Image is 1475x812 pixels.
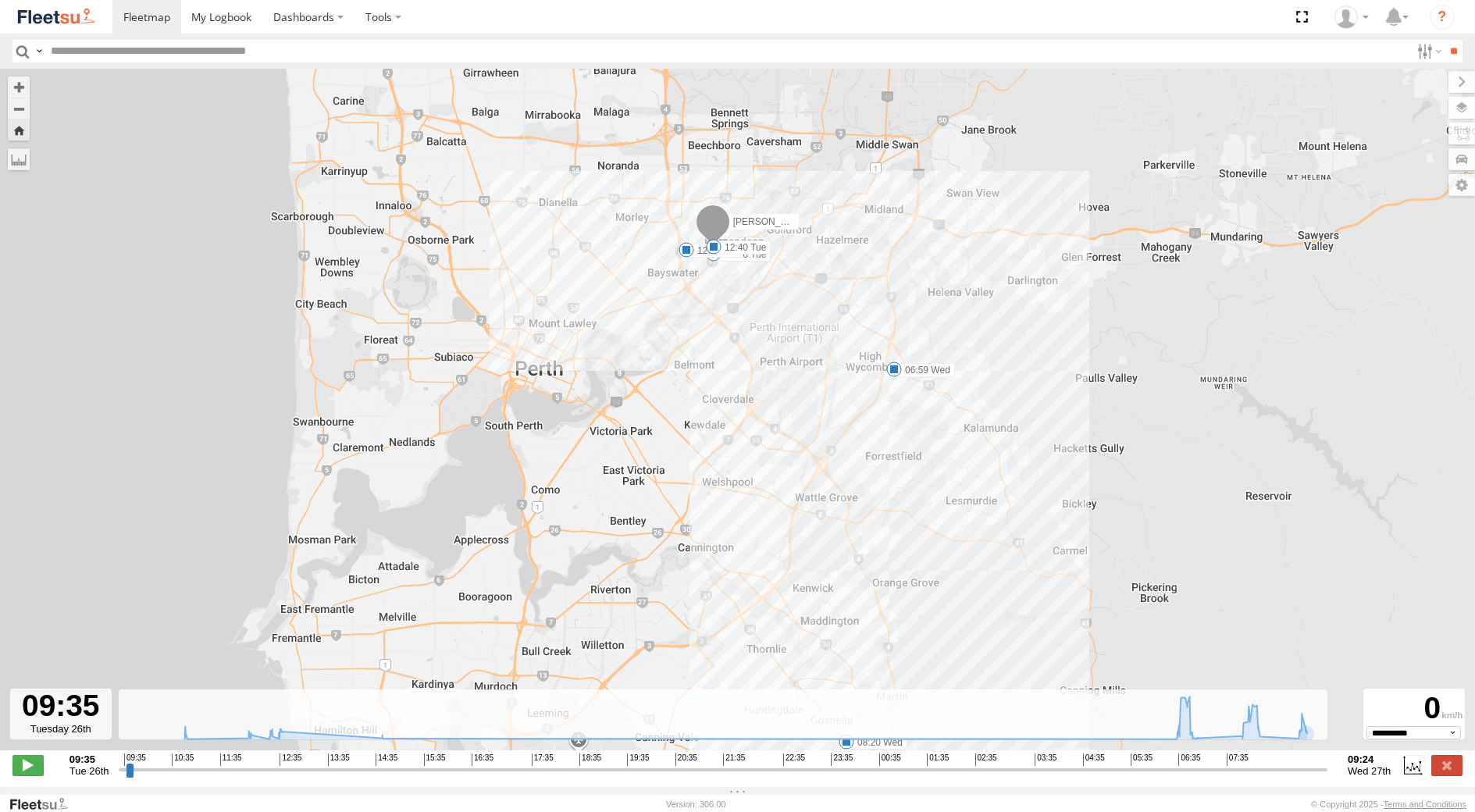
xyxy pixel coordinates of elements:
button: Zoom in [8,77,30,98]
span: Tue 26th Aug 2025 [69,765,109,777]
strong: 09:35 [69,753,109,765]
span: 21:35 [723,753,745,766]
label: 08:20 Wed [846,735,907,750]
span: 19:35 [627,753,649,766]
a: Visit our Website [9,796,80,812]
a: Terms and Conditions [1384,800,1466,809]
span: 22:35 [783,753,805,766]
label: 06:59 Wed [894,363,955,377]
span: 06:35 [1178,753,1200,766]
span: 07:35 [1227,753,1249,766]
button: Zoom Home [8,119,30,141]
button: Zoom out [8,98,30,119]
span: 04:35 [1083,753,1105,766]
span: Wed 27th Aug 2025 [1348,765,1391,777]
span: 02:35 [975,753,997,766]
div: TheMaker Systems [1329,5,1374,29]
label: Play/Stop [12,755,44,775]
label: Search Filter Options [1411,40,1445,62]
span: 10:35 [172,753,194,766]
span: 16:35 [472,753,493,766]
span: 11:35 [220,753,242,766]
span: 20:35 [675,753,697,766]
i: ? [1430,5,1455,30]
label: Search Query [33,40,45,62]
span: 18:35 [579,753,601,766]
label: Map Settings [1448,174,1475,196]
span: 01:35 [927,753,949,766]
span: 09:35 [124,753,146,766]
label: Close [1431,755,1463,775]
span: 14:35 [376,753,397,766]
span: 00:35 [879,753,901,766]
span: 23:35 [831,753,853,766]
span: 12:35 [280,753,301,766]
span: 13:35 [328,753,350,766]
label: 12:40 Tue [714,240,771,255]
div: © Copyright 2025 - [1311,800,1466,809]
label: Measure [8,148,30,170]
span: [PERSON_NAME] - 1EVQ862 [732,216,858,227]
img: fleetsu-logo-horizontal.svg [16,6,97,27]
span: 03:35 [1035,753,1056,766]
label: 10:46 Tue [714,248,771,262]
div: Version: 306.00 [666,800,725,809]
span: 15:35 [424,753,446,766]
div: 0 [1366,691,1463,726]
strong: 09:24 [1348,753,1391,765]
span: 17:35 [532,753,554,766]
span: 05:35 [1131,753,1153,766]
